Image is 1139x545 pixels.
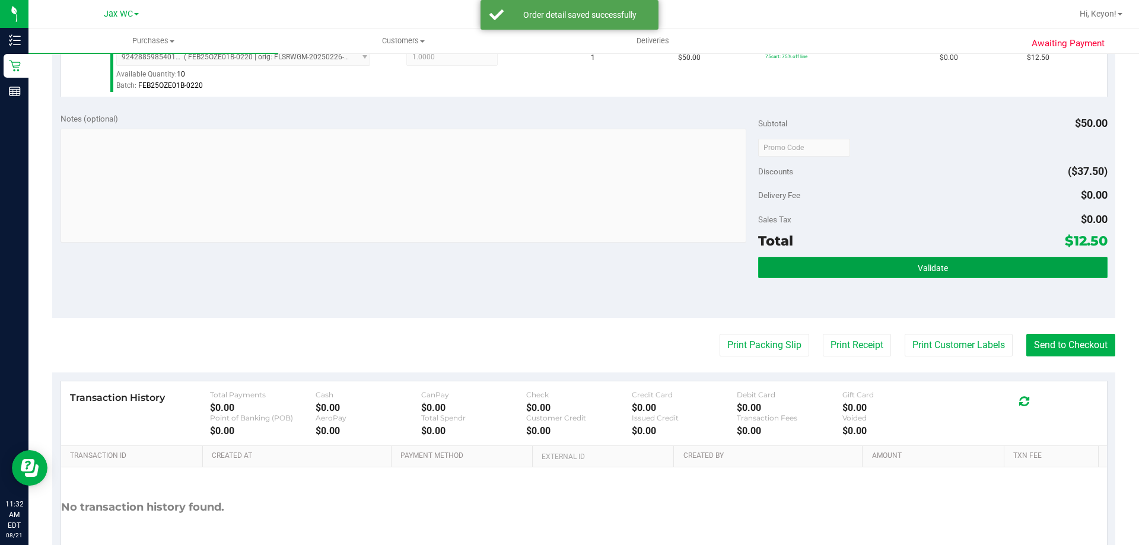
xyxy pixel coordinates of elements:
div: $0.00 [632,425,737,436]
span: Delivery Fee [758,190,800,200]
div: Issued Credit [632,413,737,422]
a: Payment Method [400,451,528,461]
a: Created At [212,451,386,461]
p: 08/21 [5,531,23,540]
button: Print Receipt [823,334,891,356]
div: $0.00 [421,425,527,436]
span: $0.00 [1081,189,1108,201]
span: 1 [591,52,595,63]
span: $0.00 [1081,213,1108,225]
span: $50.00 [678,52,701,63]
span: 75cart: 75% off line [765,53,807,59]
div: Check [526,390,632,399]
div: $0.00 [210,402,316,413]
div: Gift Card [842,390,948,399]
div: Order detail saved successfully [510,9,650,21]
button: Send to Checkout [1026,334,1115,356]
div: Customer Credit [526,413,632,422]
span: Hi, Keyon! [1080,9,1116,18]
a: Customers [278,28,528,53]
div: $0.00 [421,402,527,413]
span: Subtotal [758,119,787,128]
span: Purchases [28,36,278,46]
span: Deliveries [621,36,685,46]
span: Notes (optional) [61,114,118,123]
div: $0.00 [526,402,632,413]
div: Available Quantity: [116,66,383,89]
div: $0.00 [737,425,842,436]
inline-svg: Retail [9,60,21,72]
div: $0.00 [737,402,842,413]
span: $50.00 [1075,117,1108,129]
span: $12.50 [1065,232,1108,249]
th: External ID [532,446,673,467]
div: CanPay [421,390,527,399]
inline-svg: Reports [9,85,21,97]
div: Point of Banking (POB) [210,413,316,422]
a: Created By [683,451,858,461]
div: AeroPay [316,413,421,422]
div: $0.00 [842,402,948,413]
a: Purchases [28,28,278,53]
div: $0.00 [526,425,632,436]
a: Deliveries [528,28,778,53]
div: $0.00 [316,425,421,436]
span: ($37.50) [1068,165,1108,177]
span: Awaiting Payment [1032,37,1105,50]
span: Total [758,232,793,249]
div: Credit Card [632,390,737,399]
button: Print Customer Labels [905,334,1013,356]
div: Debit Card [737,390,842,399]
a: Transaction ID [70,451,198,461]
div: Total Payments [210,390,316,399]
iframe: Resource center [12,450,47,486]
a: Txn Fee [1013,451,1093,461]
inline-svg: Inventory [9,34,21,46]
input: Promo Code [758,139,850,157]
button: Validate [758,257,1107,278]
span: 10 [177,70,185,78]
div: $0.00 [842,425,948,436]
span: FEB25OZE01B-0220 [138,81,203,90]
div: Cash [316,390,421,399]
span: Jax WC [104,9,133,19]
span: Validate [918,263,948,273]
div: $0.00 [632,402,737,413]
p: 11:32 AM EDT [5,499,23,531]
a: Amount [872,451,1000,461]
span: Discounts [758,161,793,182]
span: $12.50 [1027,52,1049,63]
div: Total Spendr [421,413,527,422]
span: Sales Tax [758,215,791,224]
span: $0.00 [940,52,958,63]
div: $0.00 [316,402,421,413]
span: Batch: [116,81,136,90]
div: $0.00 [210,425,316,436]
div: Voided [842,413,948,422]
button: Print Packing Slip [720,334,809,356]
span: Customers [279,36,527,46]
div: Transaction Fees [737,413,842,422]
